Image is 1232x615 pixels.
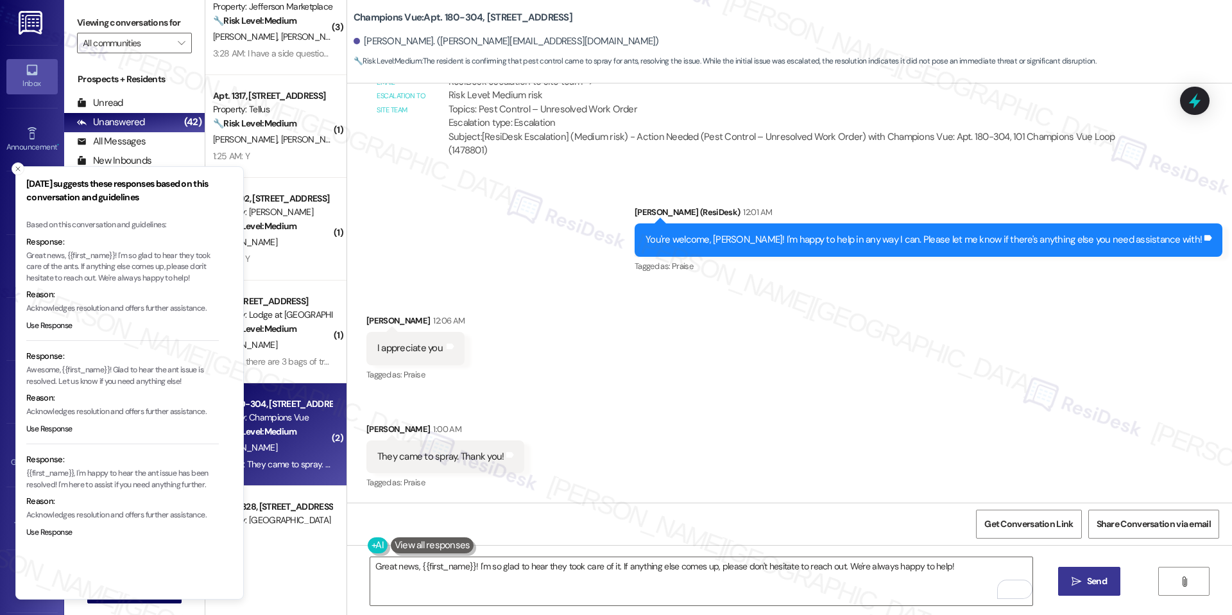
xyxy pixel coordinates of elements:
[635,205,1222,223] div: [PERSON_NAME] (ResiDesk)
[377,76,427,117] div: Email escalation to site team
[213,103,332,116] div: Property: Tellus
[449,130,1133,158] div: Subject: [ResiDesk Escalation] (Medium risk) - Action Needed (Pest Control – Unresolved Work Orde...
[213,397,332,411] div: Apt. 180-304, [STREET_ADDRESS]
[77,135,146,148] div: All Messages
[672,261,693,272] span: Praise
[213,411,332,424] div: Property: Champions Vue
[26,303,219,315] p: Acknowledges resolution and offers further assistance.
[366,473,525,492] div: Tagged as:
[26,288,219,301] div: Reason:
[213,192,332,205] div: Apt. 1302, [STREET_ADDRESS]
[6,564,58,598] a: Account
[6,186,58,220] a: Site Visit •
[26,495,219,508] div: Reason:
[377,450,504,463] div: They came to spray. Thank you!
[26,510,219,521] p: Acknowledges resolution and offers further assistance.
[213,15,296,26] strong: 🔧 Risk Level: Medium
[26,236,219,248] div: Response:
[26,406,219,418] p: Acknowledges resolution and offers further assistance.
[354,35,659,48] div: [PERSON_NAME]. ([PERSON_NAME][EMAIL_ADDRESS][DOMAIN_NAME])
[213,514,332,527] div: Property: [GEOGRAPHIC_DATA]
[213,134,281,145] span: [PERSON_NAME]
[1097,517,1211,531] span: Share Conversation via email
[26,320,73,332] button: Use Response
[1058,567,1120,596] button: Send
[366,365,465,384] div: Tagged as:
[6,311,58,346] a: Buildings
[213,500,332,514] div: Apt. 6-328, [STREET_ADDRESS]
[366,422,525,440] div: [PERSON_NAME]
[26,365,219,387] p: Awesome, {{first_name}}! Glad to hear the ant issue is resolved. Let us know if you need anything...
[6,438,58,472] a: Guest Cards
[26,392,219,404] div: Reason:
[77,96,123,110] div: Unread
[178,38,185,48] i: 
[213,220,296,232] strong: 🔧 Risk Level: Medium
[280,31,348,42] span: [PERSON_NAME]
[26,527,73,539] button: Use Response
[213,236,277,248] span: [PERSON_NAME]
[984,517,1073,531] span: Get Conversation Link
[404,477,425,488] span: Praise
[26,220,219,231] div: Based on this conversation and guidelines:
[213,308,332,322] div: Property: Lodge at [GEOGRAPHIC_DATA]
[449,75,1133,130] div: ResiDesk escalation to site team -> Risk Level: Medium risk Topics: Pest Control – Unresolved Wor...
[213,458,366,470] div: 1:00 AM: They came to spray. Thank you!
[26,453,219,466] div: Response:
[77,154,151,168] div: New Inbounds
[213,253,250,264] div: 1:25 AM: Y
[6,59,58,94] a: Inbox
[64,73,205,86] div: Prospects + Residents
[404,369,425,380] span: Praise
[26,350,219,363] div: Response:
[354,56,422,66] strong: 🔧 Risk Level: Medium
[354,55,1096,68] span: : The resident is confirming that pest control came to spray for ants, resolving the issue. While...
[213,205,332,219] div: Property: [PERSON_NAME]
[6,375,58,410] a: Leads
[377,342,443,355] div: I appreciate you
[430,422,461,436] div: 1:00 AM
[26,250,219,284] p: Great news, {{first_name}}! I'm so glad to hear they took care of the ants. If anything else come...
[26,424,73,435] button: Use Response
[1087,575,1107,588] span: Send
[370,557,1032,605] textarea: To enrich screen reader interactions, please activate Accessibility in Grammarly extension settings
[1179,576,1189,587] i: 
[57,141,59,150] span: •
[740,205,772,219] div: 12:01 AM
[646,233,1202,247] div: You're welcome, [PERSON_NAME]! I'm happy to help in any way I can. Please let me know if there's ...
[1072,576,1081,587] i: 
[213,426,296,437] strong: 🔧 Risk Level: Medium
[12,162,24,175] button: Close toast
[366,314,465,332] div: [PERSON_NAME]
[354,11,572,24] b: Champions Vue: Apt. 180-304, [STREET_ADDRESS]
[213,295,332,308] div: Apt. [STREET_ADDRESS]
[19,11,45,35] img: ResiDesk Logo
[280,134,345,145] span: [PERSON_NAME]
[77,13,192,33] label: Viewing conversations for
[83,33,171,53] input: All communities
[213,339,277,351] span: [PERSON_NAME]
[181,112,205,132] div: (42)
[213,117,296,129] strong: 🔧 Risk Level: Medium
[213,89,332,103] div: Apt. 1317, [STREET_ADDRESS]
[976,510,1081,539] button: Get Conversation Link
[430,314,465,327] div: 12:06 AM
[1088,510,1219,539] button: Share Conversation via email
[6,501,58,535] a: Templates •
[213,150,250,162] div: 1:25 AM: Y
[26,177,219,204] h3: [DATE] suggests these responses based on this conversation and guidelines
[213,31,281,42] span: [PERSON_NAME]
[213,442,277,453] span: [PERSON_NAME]
[213,323,296,334] strong: 🔧 Risk Level: Medium
[26,468,219,490] p: {{first_name}}, I'm happy to hear the ant issue has been resolved! I'm here to assist if you need...
[635,257,1222,275] div: Tagged as:
[77,116,145,129] div: Unanswered
[6,248,58,283] a: Insights •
